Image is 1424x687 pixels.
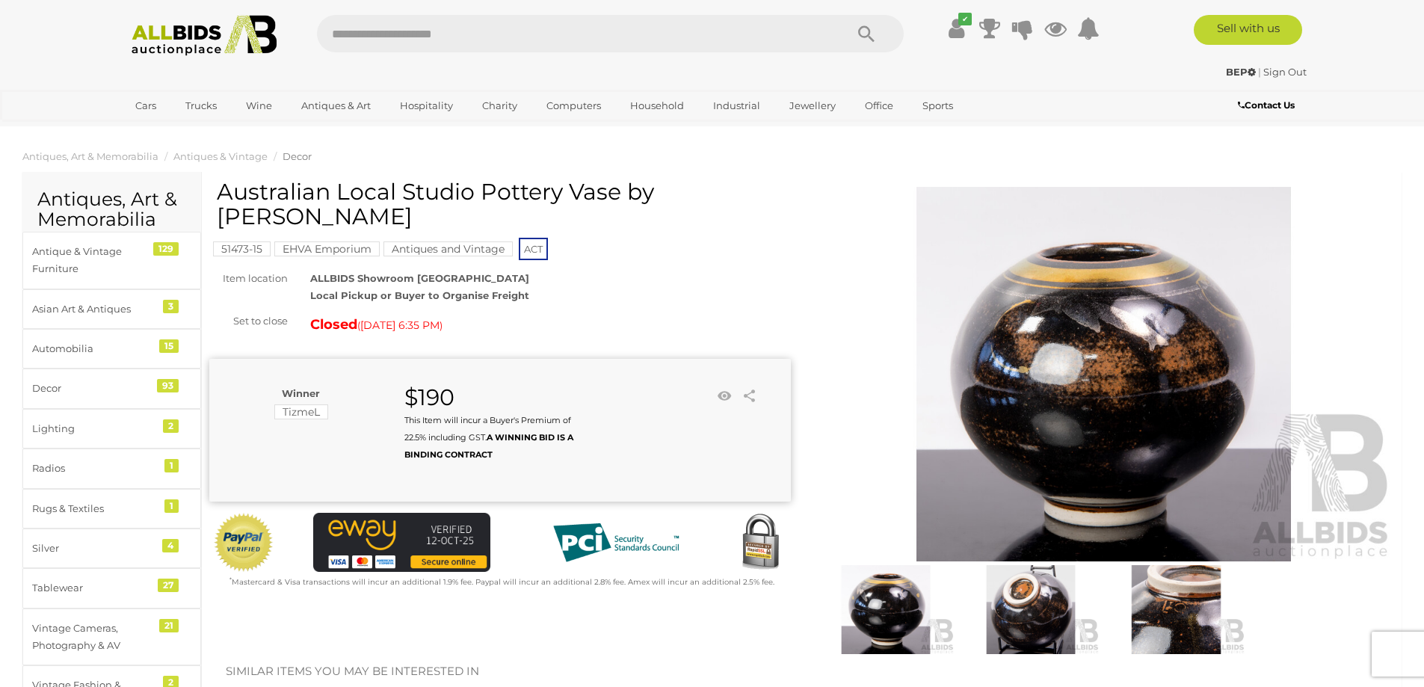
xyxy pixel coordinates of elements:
[855,93,903,118] a: Office
[282,387,320,399] b: Winner
[32,243,155,278] div: Antique & Vintage Furniture
[159,339,179,353] div: 15
[32,420,155,437] div: Lighting
[292,93,380,118] a: Antiques & Art
[22,329,201,369] a: Automobilia 15
[360,318,440,332] span: [DATE] 6:35 PM
[126,118,251,143] a: [GEOGRAPHIC_DATA]
[22,369,201,408] a: Decor 93
[32,340,155,357] div: Automobilia
[22,489,201,529] a: Rugs & Textiles 1
[163,419,179,433] div: 2
[229,577,774,587] small: Mastercard & Visa transactions will incur an additional 1.9% fee. Paypal will incur an additional...
[213,513,274,573] img: Official PayPal Seal
[1258,66,1261,78] span: |
[153,242,179,256] div: 129
[404,415,573,460] small: This Item will incur a Buyer's Premium of 22.5% including GST.
[313,513,490,572] img: eWAY Payment Gateway
[519,238,548,260] span: ACT
[1226,66,1258,78] a: BEP
[157,379,179,392] div: 93
[537,93,611,118] a: Computers
[958,13,972,25] i: ✔
[32,380,155,397] div: Decor
[37,189,186,230] h2: Antiques, Art & Memorabilia
[159,619,179,632] div: 21
[813,187,1395,561] img: Australian Local Studio Pottery Vase by Victor Greenaway
[22,609,201,666] a: Vintage Cameras, Photography & AV 21
[32,460,155,477] div: Radios
[173,150,268,162] a: Antiques & Vintage
[22,409,201,449] a: Lighting 2
[198,270,299,287] div: Item location
[946,15,968,42] a: ✔
[198,312,299,330] div: Set to close
[310,272,529,284] strong: ALLBIDS Showroom [GEOGRAPHIC_DATA]
[620,93,694,118] a: Household
[962,565,1100,654] img: Australian Local Studio Pottery Vase by Victor Greenaway
[274,404,328,419] mark: TizmeL
[383,243,513,255] a: Antiques and Vintage
[404,383,454,411] strong: $190
[541,513,691,573] img: PCI DSS compliant
[1263,66,1307,78] a: Sign Out
[1238,99,1295,111] b: Contact Us
[236,93,282,118] a: Wine
[164,459,179,472] div: 1
[217,179,787,229] h1: Australian Local Studio Pottery Vase by [PERSON_NAME]
[390,93,463,118] a: Hospitality
[310,289,529,301] strong: Local Pickup or Buyer to Organise Freight
[22,529,201,568] a: Silver 4
[32,301,155,318] div: Asian Art & Antiques
[22,449,201,488] a: Radios 1
[22,289,201,329] a: Asian Art & Antiques 3
[829,15,904,52] button: Search
[357,319,443,331] span: ( )
[1226,66,1256,78] strong: BEP
[730,513,790,573] img: Secured by Rapid SSL
[176,93,226,118] a: Trucks
[274,241,380,256] mark: EHVA Emporium
[226,665,1378,678] h2: Similar items you may be interested in
[158,579,179,592] div: 27
[274,243,380,255] a: EHVA Emporium
[713,385,736,407] li: Watch this item
[22,568,201,608] a: Tablewear 27
[780,93,845,118] a: Jewellery
[126,93,166,118] a: Cars
[32,500,155,517] div: Rugs & Textiles
[213,241,271,256] mark: 51473-15
[310,316,357,333] strong: Closed
[703,93,770,118] a: Industrial
[123,15,286,56] img: Allbids.com.au
[22,232,201,289] a: Antique & Vintage Furniture 129
[404,432,573,460] b: A WINNING BID IS A BINDING CONTRACT
[1238,97,1298,114] a: Contact Us
[283,150,312,162] a: Decor
[32,540,155,557] div: Silver
[1194,15,1302,45] a: Sell with us
[213,243,271,255] a: 51473-15
[472,93,527,118] a: Charity
[164,499,179,513] div: 1
[22,150,158,162] a: Antiques, Art & Memorabilia
[913,93,963,118] a: Sports
[163,300,179,313] div: 3
[817,565,955,654] img: Australian Local Studio Pottery Vase by Victor Greenaway
[1107,565,1245,654] img: Australian Local Studio Pottery Vase by Victor Greenaway
[162,539,179,552] div: 4
[32,579,155,597] div: Tablewear
[32,620,155,655] div: Vintage Cameras, Photography & AV
[383,241,513,256] mark: Antiques and Vintage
